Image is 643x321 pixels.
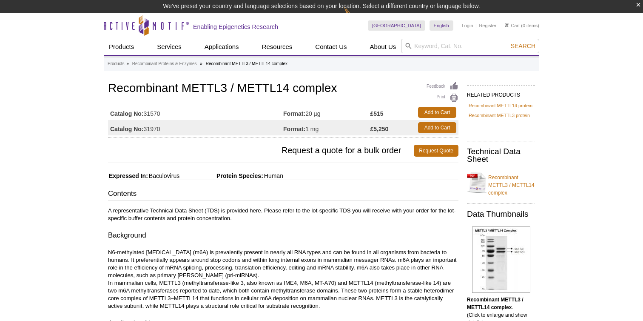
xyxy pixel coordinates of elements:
strong: Format: [283,125,305,133]
h3: Contents [108,189,458,201]
td: 31970 [108,120,283,135]
span: Protein Species: [181,172,263,179]
h2: Enabling Epigenetics Research [193,23,278,31]
li: Recombinant METTL3 / METTL14 complex [206,61,287,66]
a: Products [104,39,139,55]
strong: Catalog No: [110,110,144,118]
img: Change Here [344,6,367,26]
a: Print [427,93,458,103]
a: Feedback [427,82,458,91]
a: Add to Cart [418,122,456,133]
strong: Catalog No: [110,125,144,133]
a: Add to Cart [418,107,456,118]
a: English [430,20,453,31]
h3: Background [108,230,458,242]
img: Recombinant METTL3 / METTL14 complex. [472,226,530,293]
a: Recombinant METTL14 protein [469,102,532,109]
span: Request a quote for a bulk order [108,145,414,157]
strong: Format: [283,110,305,118]
a: Cart [505,23,520,29]
p: A representative Technical Data Sheet (TDS) is provided here. Please refer to the lot-specific TD... [108,207,458,222]
p: N6-methylated [MEDICAL_DATA] (m6A) is prevalently present in nearly all RNA types and can be foun... [108,249,458,310]
a: Services [152,39,187,55]
a: [GEOGRAPHIC_DATA] [368,20,425,31]
a: Login [462,23,473,29]
li: » [126,61,129,66]
h2: RELATED PRODUCTS [467,85,535,100]
h1: Recombinant METTL3 / METTL14 complex [108,82,458,96]
input: Keyword, Cat. No. [401,39,539,53]
a: Request Quote [414,145,458,157]
span: Expressed In: [108,172,148,179]
li: | [475,20,477,31]
td: 20 µg [283,105,370,120]
strong: £5,250 [370,125,389,133]
a: Products [108,60,124,68]
li: (0 items) [505,20,539,31]
h2: Technical Data Sheet [467,148,535,163]
h2: Data Thumbnails [467,210,535,218]
a: Resources [257,39,298,55]
a: Register [479,23,496,29]
li: » [200,61,202,66]
a: Recombinant METTL3 / METTL14 complex [467,169,535,197]
span: Search [511,43,535,49]
button: Search [508,42,538,50]
span: Baculovirus [148,172,179,179]
span: Human [263,172,283,179]
a: Contact Us [310,39,352,55]
strong: £515 [370,110,384,118]
td: 1 mg [283,120,370,135]
a: Recombinant Proteins & Enzymes [132,60,197,68]
a: Recombinant METTL3 protein [469,112,530,119]
b: Recombinant METTL3 / METTL14 complex [467,297,524,310]
a: Applications [199,39,244,55]
a: About Us [365,39,401,55]
td: 31570 [108,105,283,120]
img: Your Cart [505,23,509,27]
